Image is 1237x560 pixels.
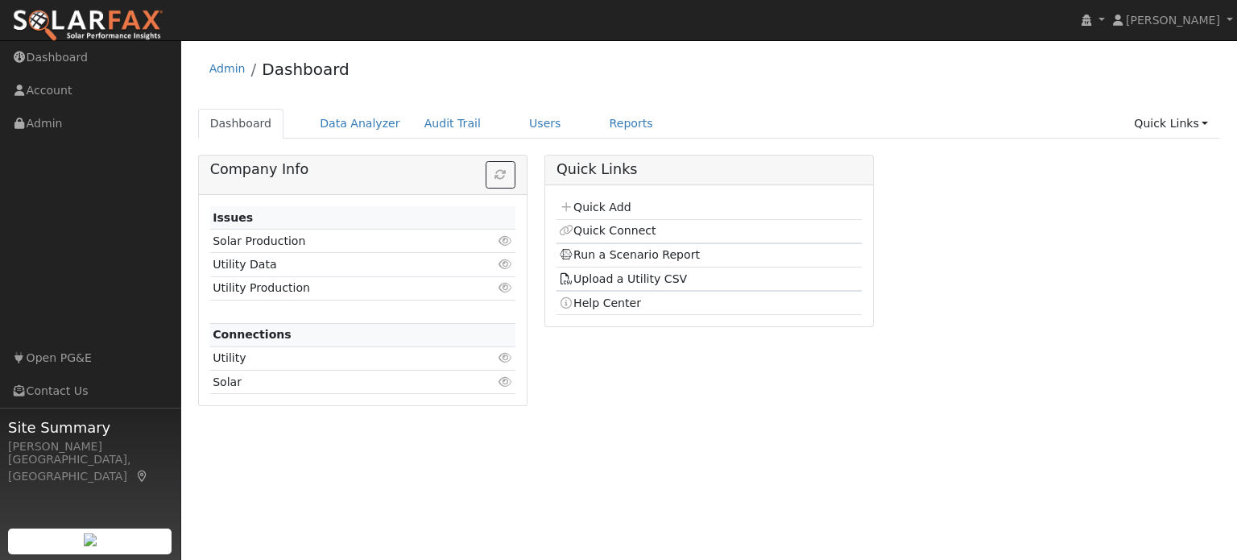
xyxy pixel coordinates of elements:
[210,371,466,394] td: Solar
[209,62,246,75] a: Admin
[499,376,513,388] i: Click to view
[499,259,513,270] i: Click to view
[517,109,573,139] a: Users
[308,109,412,139] a: Data Analyzer
[210,230,466,253] td: Solar Production
[198,109,284,139] a: Dashboard
[262,60,350,79] a: Dashboard
[210,161,515,178] h5: Company Info
[412,109,493,139] a: Audit Trail
[598,109,665,139] a: Reports
[499,282,513,293] i: Click to view
[12,9,163,43] img: SolarFax
[210,346,466,370] td: Utility
[499,352,513,363] i: Click to view
[559,201,631,214] a: Quick Add
[210,253,466,276] td: Utility Data
[213,328,292,341] strong: Connections
[213,211,253,224] strong: Issues
[210,276,466,300] td: Utility Production
[559,297,641,309] a: Help Center
[8,417,172,438] span: Site Summary
[8,438,172,455] div: [PERSON_NAME]
[556,161,862,178] h5: Quick Links
[84,533,97,546] img: retrieve
[559,272,687,285] a: Upload a Utility CSV
[1122,109,1220,139] a: Quick Links
[1126,14,1220,27] span: [PERSON_NAME]
[135,470,150,483] a: Map
[499,235,513,247] i: Click to view
[8,451,172,485] div: [GEOGRAPHIC_DATA], [GEOGRAPHIC_DATA]
[559,248,700,261] a: Run a Scenario Report
[559,224,656,237] a: Quick Connect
